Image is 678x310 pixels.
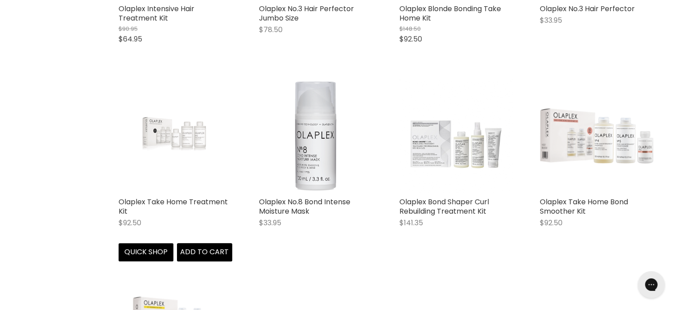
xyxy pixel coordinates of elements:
[540,197,628,216] a: Olaplex Take Home Bond Smoother Kit
[137,79,213,193] img: Olaplex Take Home Treatment Kit
[259,218,281,228] span: $33.95
[399,197,489,216] a: Olaplex Bond Shaper Curl Rebuilding Treatment Kit
[540,79,653,193] a: Olaplex Take Home Bond Smoother Kit
[540,108,653,164] img: Olaplex Take Home Bond Smoother Kit
[399,79,513,193] img: Olaplex Bond Shaper Curl Rebuilding Treatment Kit
[259,4,354,23] a: Olaplex No.3 Hair Perfector Jumbo Size
[119,25,138,33] span: $90.95
[259,25,283,35] span: $78.50
[119,243,174,261] button: Quick shop
[119,34,142,44] span: $64.95
[119,197,228,216] a: Olaplex Take Home Treatment Kit
[399,4,501,23] a: Olaplex Blonde Bonding Take Home Kit
[119,79,232,193] a: Olaplex Take Home Treatment Kit
[399,218,423,228] span: $141.35
[633,268,669,301] iframe: Gorgias live chat messenger
[119,4,194,23] a: Olaplex Intensive Hair Treatment Kit
[259,197,350,216] a: Olaplex No.8 Bond Intense Moisture Mask
[399,34,422,44] span: $92.50
[399,25,421,33] span: $148.50
[177,243,232,261] button: Add to cart
[259,79,373,193] img: Olaplex No.8 Bond Intense Moisture Mask
[540,15,562,25] span: $33.95
[180,247,229,257] span: Add to cart
[540,4,635,14] a: Olaplex No.3 Hair Perfector
[540,218,563,228] span: $92.50
[119,218,141,228] span: $92.50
